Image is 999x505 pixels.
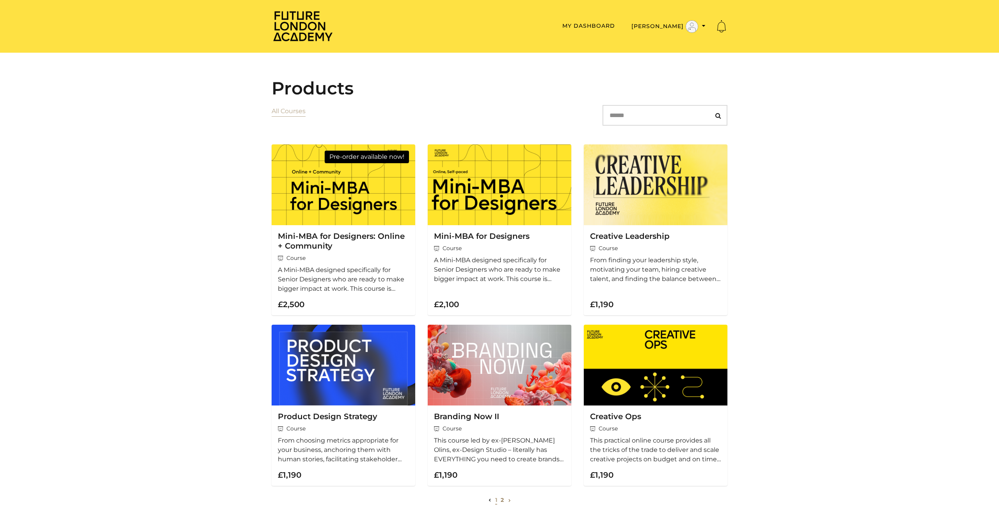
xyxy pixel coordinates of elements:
[590,256,721,284] p: From finding your leadership style, motivating your team, hiring creative talent, and finding the...
[495,496,497,503] a: 1
[590,470,613,480] strong: £1,190
[590,436,721,464] p: This practical online course provides all the tricks of the trade to deliver and scale creative p...
[590,425,721,433] span: Course
[590,231,721,241] h3: Creative Leadership
[629,20,708,33] button: Toggle menu
[272,78,727,99] h2: Products
[278,425,409,433] span: Course
[434,425,565,433] span: Course
[272,107,306,115] a: All Courses
[278,436,409,464] p: From choosing metrics appropriate for your business, anchoring them with human stories, facilitat...
[428,144,571,315] a: Mini-MBA for Designers Course A Mini-MBA designed specifically for Senior Designers who are ready...
[272,495,727,505] nav: All Courses
[590,412,721,421] h3: Creative Ops
[501,496,504,503] a: 2
[278,265,409,293] p: A Mini-MBA designed specifically for Senior Designers who are ready to make bigger impact at work...
[434,470,457,480] strong: £1,190
[278,412,409,421] h3: Product Design Strategy
[278,470,301,480] strong: £1,190
[434,256,565,284] p: A Mini-MBA designed specifically for Senior Designers who are ready to make bigger impact at work...
[272,325,415,486] a: Product Design Strategy Course From choosing metrics appropriate for your business, anchoring the...
[584,144,727,315] a: Creative Leadership Course From finding your leadership style, motivating your team, hiring creat...
[278,300,304,309] strong: £2,500
[428,325,571,486] a: Branding Now II Course This course led by ex-[PERSON_NAME] Olins, ex-Design Studio – literally ha...
[272,10,334,42] img: Home Page
[562,22,615,29] a: My Dashboard
[507,496,513,503] a: Next page
[272,144,415,315] a: Pre-order available now! Mini-MBA for Designers: Online + Community Course A Mini-MBA designed sp...
[278,231,409,251] h3: Mini-MBA for Designers: Online + Community
[434,231,565,241] h3: Mini-MBA for Designers
[434,300,459,309] strong: £2,100
[434,412,565,421] h3: Branding Now II
[584,325,727,486] a: Creative Ops Course This practical online course provides all the tricks of the trade to deliver ...
[278,254,409,262] span: Course
[272,105,306,132] nav: Categories
[434,244,565,252] span: Course
[590,300,613,309] strong: £1,190
[590,244,721,252] span: Course
[434,436,565,464] p: This course led by ex-[PERSON_NAME] Olins, ex-Design Studio – literally has EVERYTHING you need t...
[325,151,409,163] div: Pre-order available now!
